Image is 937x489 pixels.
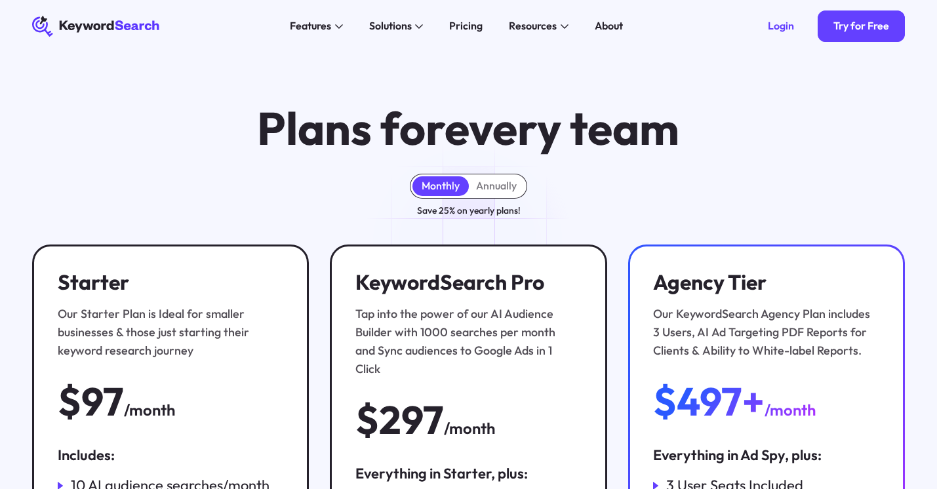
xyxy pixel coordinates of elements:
div: Everything in Starter, plus: [355,464,582,484]
a: Pricing [441,16,490,37]
div: Tap into the power of our AI Audience Builder with 1000 searches per month and Sync audiences to ... [355,305,575,378]
div: Everything in Ad Spy, plus: [653,446,879,465]
div: Resources [509,18,557,34]
div: /month [765,398,816,422]
div: About [595,18,623,34]
div: Login [768,20,794,33]
div: Features [290,18,331,34]
h3: Agency Tier [653,270,873,295]
span: every team [445,99,679,157]
div: /month [124,398,175,422]
h3: Starter [58,270,277,295]
a: Login [752,10,810,42]
div: Save 25% on yearly plans! [417,204,521,218]
div: Pricing [449,18,483,34]
div: Our KeywordSearch Agency Plan includes 3 Users, AI Ad Targeting PDF Reports for Clients & Ability... [653,305,873,360]
a: Try for Free [818,10,905,42]
div: Annually [476,180,517,193]
div: $497+ [653,381,765,422]
div: $97 [58,381,124,422]
div: $297 [355,399,444,440]
div: /month [444,416,495,440]
div: Monthly [422,180,460,193]
div: Solutions [369,18,412,34]
div: Try for Free [833,20,889,33]
a: About [587,16,631,37]
h3: KeywordSearch Pro [355,270,575,295]
div: Our Starter Plan is Ideal for smaller businesses & those just starting their keyword research jou... [58,305,277,360]
div: Includes: [58,446,284,465]
h1: Plans for [257,104,679,153]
